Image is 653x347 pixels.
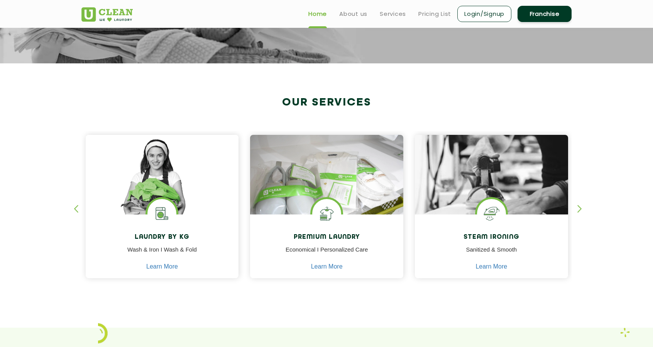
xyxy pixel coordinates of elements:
[147,199,176,228] img: laundry washing machine
[250,135,403,237] img: laundry done shoes and clothes
[475,263,507,270] a: Learn More
[308,9,327,19] a: Home
[81,7,133,22] img: UClean Laundry and Dry Cleaning
[620,328,630,337] img: Laundry wash and iron
[256,245,398,263] p: Economical I Personalized Care
[256,234,398,241] h4: Premium Laundry
[311,263,343,270] a: Learn More
[477,199,506,228] img: steam iron
[339,9,367,19] a: About us
[415,135,568,258] img: clothes ironed
[98,323,108,343] img: icon_2.png
[91,245,233,263] p: Wash & Iron I Wash & Fold
[91,234,233,241] h4: Laundry by Kg
[146,263,178,270] a: Learn More
[312,199,341,228] img: Shoes Cleaning
[457,6,511,22] a: Login/Signup
[421,245,562,263] p: Sanitized & Smooth
[421,234,562,241] h4: Steam Ironing
[518,6,572,22] a: Franchise
[86,135,239,237] img: a girl with laundry basket
[418,9,451,19] a: Pricing List
[380,9,406,19] a: Services
[81,96,572,109] h2: Our Services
